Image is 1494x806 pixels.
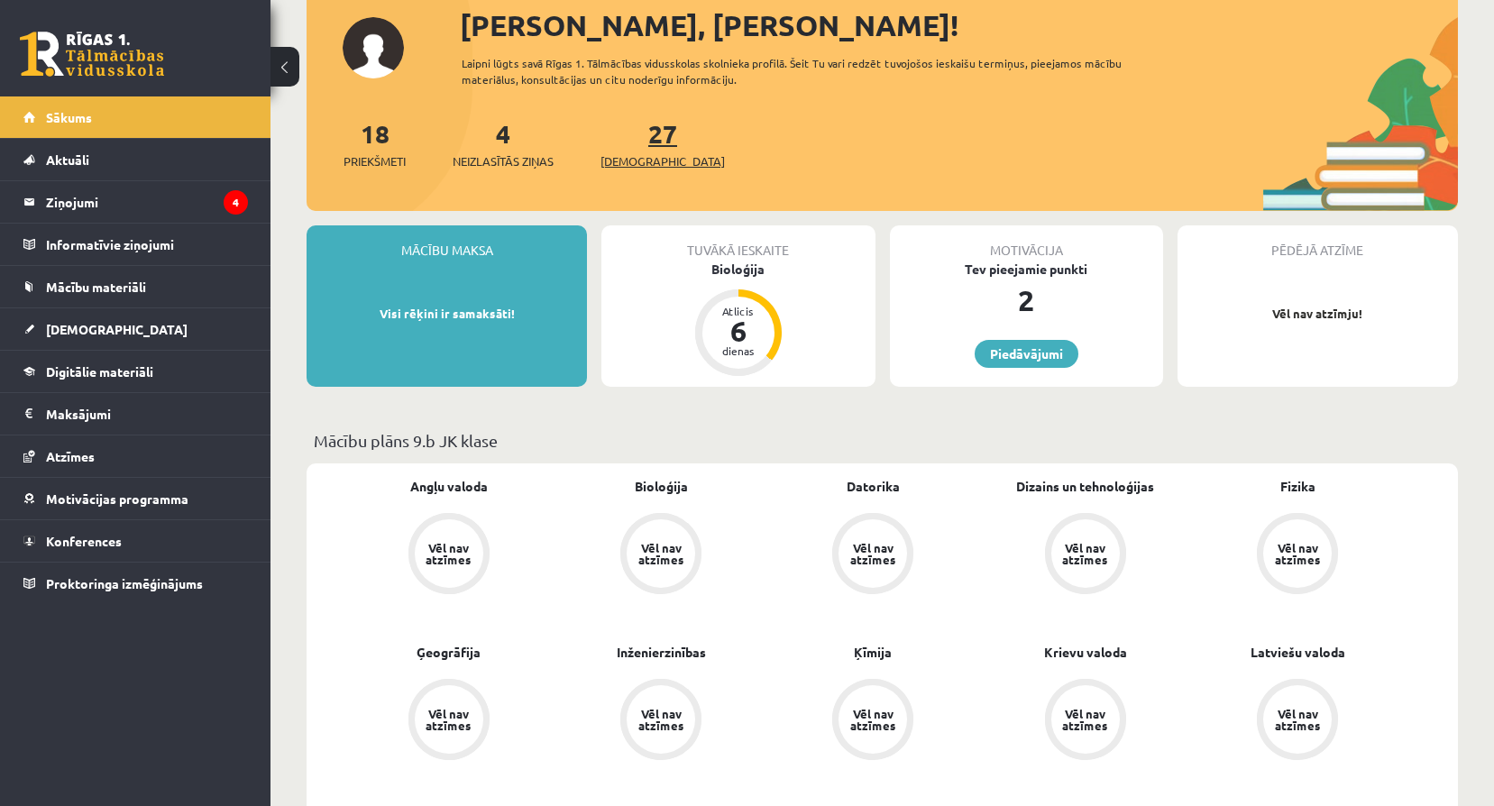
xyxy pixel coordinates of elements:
a: Proktoringa izmēģinājums [23,563,248,604]
a: Konferences [23,520,248,562]
div: Mācību maksa [307,225,587,260]
div: 2 [890,279,1163,322]
span: [DEMOGRAPHIC_DATA] [600,152,725,170]
a: 27[DEMOGRAPHIC_DATA] [600,117,725,170]
div: Vēl nav atzīmes [1060,708,1111,731]
span: Aktuāli [46,151,89,168]
a: [DEMOGRAPHIC_DATA] [23,308,248,350]
span: Sākums [46,109,92,125]
a: Bioloģija [635,477,688,496]
span: Motivācijas programma [46,490,188,507]
div: Tuvākā ieskaite [601,225,875,260]
p: Visi rēķini ir samaksāti! [316,305,578,323]
div: Pēdējā atzīme [1178,225,1458,260]
a: Maksājumi [23,393,248,435]
a: Vēl nav atzīmes [555,513,766,598]
a: Piedāvājumi [975,340,1078,368]
a: Bioloģija Atlicis 6 dienas [601,260,875,379]
a: Ziņojumi4 [23,181,248,223]
div: Tev pieejamie punkti [890,260,1163,279]
div: Laipni lūgts savā Rīgas 1. Tālmācības vidusskolas skolnieka profilā. Šeit Tu vari redzēt tuvojošo... [462,55,1152,87]
a: Aktuāli [23,139,248,180]
a: Inženierzinības [617,643,706,662]
a: Ģeogrāfija [417,643,481,662]
a: Digitālie materiāli [23,351,248,392]
a: Vēl nav atzīmes [767,679,979,764]
a: Informatīvie ziņojumi [23,224,248,265]
span: Atzīmes [46,448,95,464]
div: Vēl nav atzīmes [636,542,686,565]
i: 4 [224,190,248,215]
div: [PERSON_NAME], [PERSON_NAME]! [460,4,1458,47]
div: Vēl nav atzīmes [848,708,898,731]
a: Sākums [23,96,248,138]
a: Angļu valoda [410,477,488,496]
p: Vēl nav atzīmju! [1187,305,1449,323]
div: Vēl nav atzīmes [636,708,686,731]
div: 6 [711,316,765,345]
p: Mācību plāns 9.b JK klase [314,428,1451,453]
div: Atlicis [711,306,765,316]
div: Bioloģija [601,260,875,279]
div: Vēl nav atzīmes [424,542,474,565]
a: Vēl nav atzīmes [1192,679,1404,764]
div: Vēl nav atzīmes [1272,708,1323,731]
span: Proktoringa izmēģinājums [46,575,203,591]
a: Datorika [847,477,900,496]
a: Dizains un tehnoloģijas [1016,477,1154,496]
span: Mācību materiāli [46,279,146,295]
legend: Ziņojumi [46,181,248,223]
a: Motivācijas programma [23,478,248,519]
a: Atzīmes [23,435,248,477]
span: Neizlasītās ziņas [453,152,554,170]
a: 18Priekšmeti [344,117,406,170]
a: Ķīmija [854,643,892,662]
a: Krievu valoda [1044,643,1127,662]
legend: Maksājumi [46,393,248,435]
span: Priekšmeti [344,152,406,170]
a: Vēl nav atzīmes [767,513,979,598]
a: Rīgas 1. Tālmācības vidusskola [20,32,164,77]
a: Vēl nav atzīmes [979,679,1191,764]
span: [DEMOGRAPHIC_DATA] [46,321,188,337]
a: Latviešu valoda [1251,643,1345,662]
legend: Informatīvie ziņojumi [46,224,248,265]
a: Vēl nav atzīmes [343,513,555,598]
a: Vēl nav atzīmes [979,513,1191,598]
span: Konferences [46,533,122,549]
a: Vēl nav atzīmes [1192,513,1404,598]
a: Vēl nav atzīmes [555,679,766,764]
a: 4Neizlasītās ziņas [453,117,554,170]
div: Vēl nav atzīmes [1060,542,1111,565]
div: Motivācija [890,225,1163,260]
div: Vēl nav atzīmes [1272,542,1323,565]
div: Vēl nav atzīmes [848,542,898,565]
div: dienas [711,345,765,356]
span: Digitālie materiāli [46,363,153,380]
a: Fizika [1280,477,1315,496]
div: Vēl nav atzīmes [424,708,474,731]
a: Mācību materiāli [23,266,248,307]
a: Vēl nav atzīmes [343,679,555,764]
